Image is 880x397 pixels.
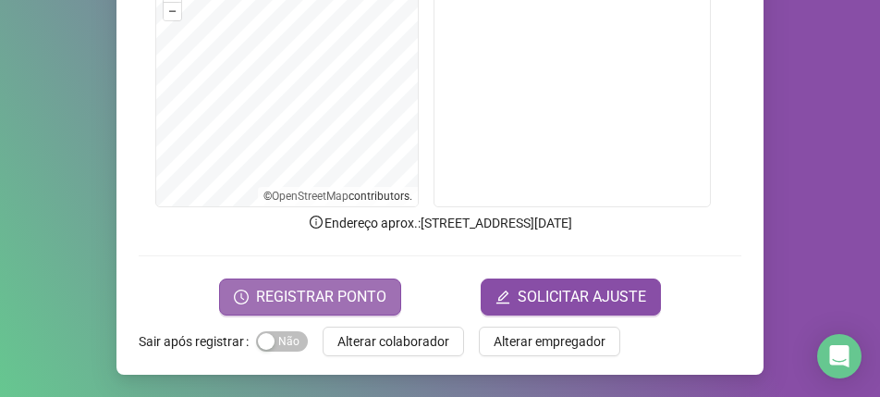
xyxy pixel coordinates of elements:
button: Alterar empregador [479,327,620,356]
button: editSOLICITAR AJUSTE [481,279,661,316]
span: edit [495,290,510,304]
span: Alterar colaborador [337,331,449,352]
li: © contributors. [263,190,412,203]
p: Endereço aprox. : [STREET_ADDRESS][DATE] [139,213,741,233]
span: SOLICITAR AJUSTE [518,286,646,308]
button: REGISTRAR PONTO [219,279,401,316]
div: Open Intercom Messenger [817,334,862,378]
span: Alterar empregador [494,331,605,352]
span: REGISTRAR PONTO [256,286,386,308]
a: OpenStreetMap [272,190,348,203]
button: Alterar colaborador [323,327,464,356]
button: – [164,3,181,20]
label: Sair após registrar [139,327,256,356]
span: info-circle [308,214,324,230]
span: clock-circle [234,290,249,304]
